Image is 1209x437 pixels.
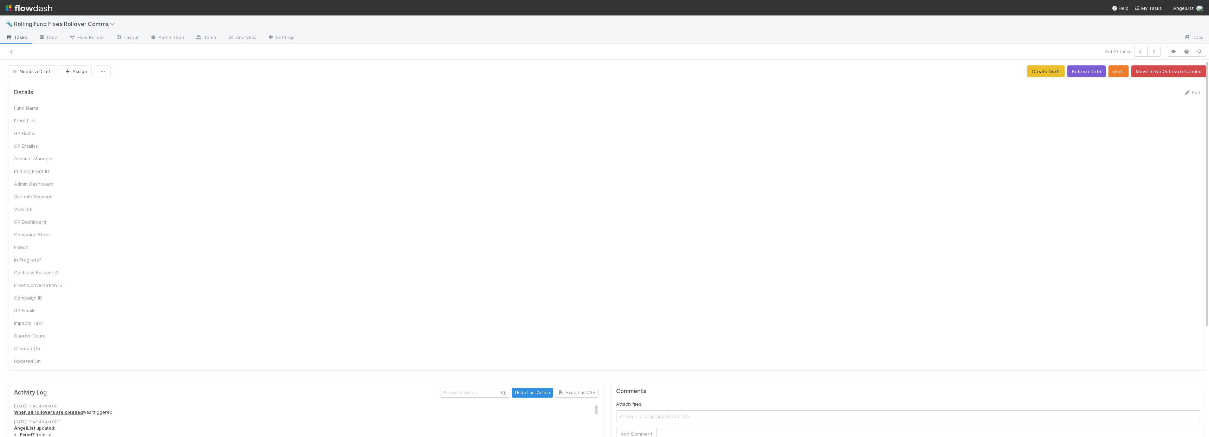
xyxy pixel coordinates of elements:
[262,32,300,44] a: Settings
[14,282,67,289] div: Front Conversation ID
[58,65,92,77] button: Assign
[512,388,553,398] button: Undo Last Action
[6,2,52,14] img: logo-inverted-e16ddd16eac7371096b0.svg
[14,389,439,396] h5: Activity Log
[14,419,604,425] div: [DATE] 11:43:43 AM CDT
[14,358,67,365] div: Updated On
[14,332,67,339] div: Quarter Count
[14,425,35,431] strong: AngelList
[1105,48,1131,55] span: 3 of 20 tasks
[14,269,67,276] div: Cashless Rollovers?
[14,142,67,149] div: GP Emailss
[222,32,262,44] a: Analytics
[616,388,1201,395] h5: Comments
[14,89,33,96] h5: Details
[14,256,67,263] div: In Progress?
[1067,65,1106,77] button: Refresh Data
[1196,5,1203,12] img: avatar_e8864cf0-19e8-4fe1-83d1-96e6bcd27180.png
[190,32,222,44] a: Team
[11,69,51,74] span: Needs a Draft
[616,400,642,407] label: Attach files:
[14,193,67,200] div: Variable Reasons
[14,168,67,175] div: Primary Front ID
[6,34,27,41] span: Tasks
[14,294,67,301] div: Campaign ID
[63,32,110,44] a: Flow Builder
[14,218,67,225] div: GP Dashboard
[14,155,67,162] div: Account Manager
[1178,32,1209,44] a: Docs
[14,130,67,137] div: GP Name
[1134,5,1162,11] span: My Tasks
[14,117,67,124] div: Front Link
[14,231,67,238] div: Campaign State
[6,21,13,27] span: 🔩
[14,403,604,409] div: [DATE] 11:43:43 AM CDT
[14,410,83,415] a: When all rollovers are cleaned
[1134,5,1162,12] a: My Tasks
[14,104,67,111] div: Fund Name
[14,180,67,187] div: Admin Dashboard
[14,206,67,213] div: VCA DRI
[33,32,63,44] a: Data
[1131,65,1206,77] button: Move to No Outreach Needed
[14,345,67,352] div: Created On
[14,409,604,416] div: was triggered
[110,32,144,44] a: Layout
[69,34,104,41] span: Flow Builder
[144,32,190,44] a: Automation
[1112,5,1129,12] div: Help
[1184,90,1200,95] a: Edit
[1173,5,1194,11] span: AngelList
[8,65,55,77] button: Needs a Draft
[14,307,67,314] div: GP Emails
[1027,65,1065,77] button: Create Draft
[555,388,599,398] button: Export as CSV
[14,20,118,27] span: Rolling Fund Fixes Rollover Comms
[440,388,510,397] input: Search activities...
[1108,65,1129,77] button: draft
[616,411,1200,422] span: Choose or drag and drop file(s)
[14,244,67,251] div: Fixed?
[14,320,67,327] div: Impacts Tax?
